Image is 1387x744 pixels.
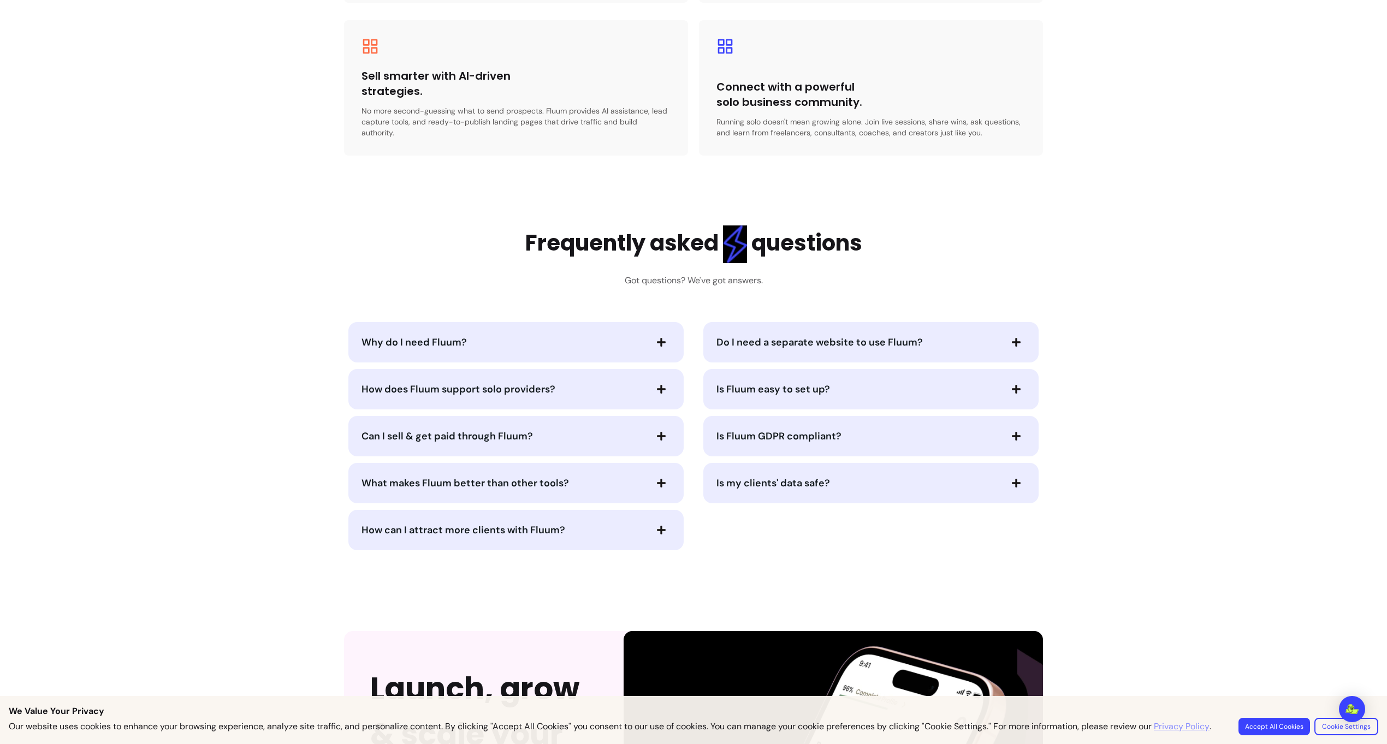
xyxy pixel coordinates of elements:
button: Is my clients' data safe? [716,474,1026,492]
button: Why do I need Fluum? [361,333,671,352]
a: Privacy Policy [1154,720,1210,733]
button: Do I need a separate website to use Fluum? [716,333,1026,352]
button: Accept All Cookies [1238,718,1310,735]
button: What makes Fluum better than other tools? [361,474,671,492]
button: Is Fluum easy to set up? [716,380,1026,398]
span: Is Fluum easy to set up? [716,383,830,396]
button: Can I sell & get paid through Fluum? [361,427,671,445]
button: Cookie Settings [1314,718,1378,735]
span: How does Fluum support solo providers? [361,383,555,396]
h3: Connect with a powerful solo business community. [716,79,871,110]
h2: Frequently asked questions [525,225,862,263]
p: Running solo doesn't mean growing alone. Join live sessions, share wins, ask questions, and learn... [716,116,1026,138]
div: Open Intercom Messenger [1339,696,1365,722]
h3: Sell smarter with AI-driven strategies. [361,68,516,99]
span: What makes Fluum better than other tools? [361,477,569,490]
span: How can I attract more clients with Fluum? [361,523,565,537]
p: No more second-guessing what to send prospects. Fluum provides AI assistance, lead capture tools,... [361,105,671,138]
button: How does Fluum support solo providers? [361,380,671,398]
img: flashlight Blue [723,225,747,263]
button: Is Fluum GDPR compliant? [716,427,1026,445]
span: Is my clients' data safe? [716,477,830,490]
button: How can I attract more clients with Fluum? [361,521,671,539]
h3: Got questions? We've got answers. [625,274,763,287]
span: Why do I need Fluum? [361,336,467,349]
span: Can I sell & get paid through Fluum? [361,430,533,443]
p: Our website uses cookies to enhance your browsing experience, analyze site traffic, and personali... [9,720,1211,733]
p: We Value Your Privacy [9,705,1378,718]
span: Is Fluum GDPR compliant? [716,430,841,443]
span: Do I need a separate website to use Fluum? [716,336,923,349]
